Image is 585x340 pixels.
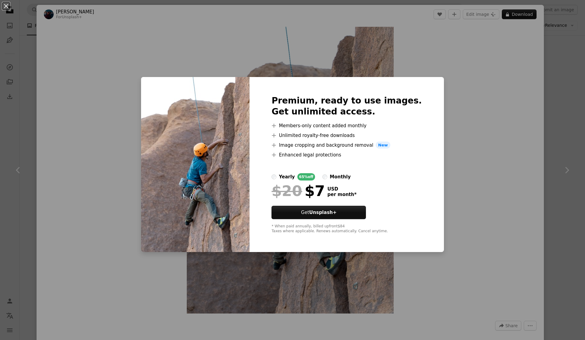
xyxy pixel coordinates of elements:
img: premium_photo-1683380297279-f427b296be3e [141,77,250,252]
div: * When paid annually, billed upfront $84 Taxes where applicable. Renews automatically. Cancel any... [271,224,422,234]
input: monthly [322,174,327,179]
span: USD [327,186,356,192]
button: GetUnsplash+ [271,206,366,219]
div: 65% off [297,173,315,181]
li: Members-only content added monthly [271,122,422,129]
li: Enhanced legal protections [271,151,422,159]
div: yearly [279,173,295,181]
span: $20 [271,183,302,199]
h2: Premium, ready to use images. Get unlimited access. [271,95,422,117]
strong: Unsplash+ [309,210,337,215]
span: New [376,142,390,149]
input: yearly65%off [271,174,276,179]
li: Image cropping and background removal [271,142,422,149]
div: $7 [271,183,325,199]
li: Unlimited royalty-free downloads [271,132,422,139]
div: monthly [330,173,351,181]
span: per month * [327,192,356,197]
